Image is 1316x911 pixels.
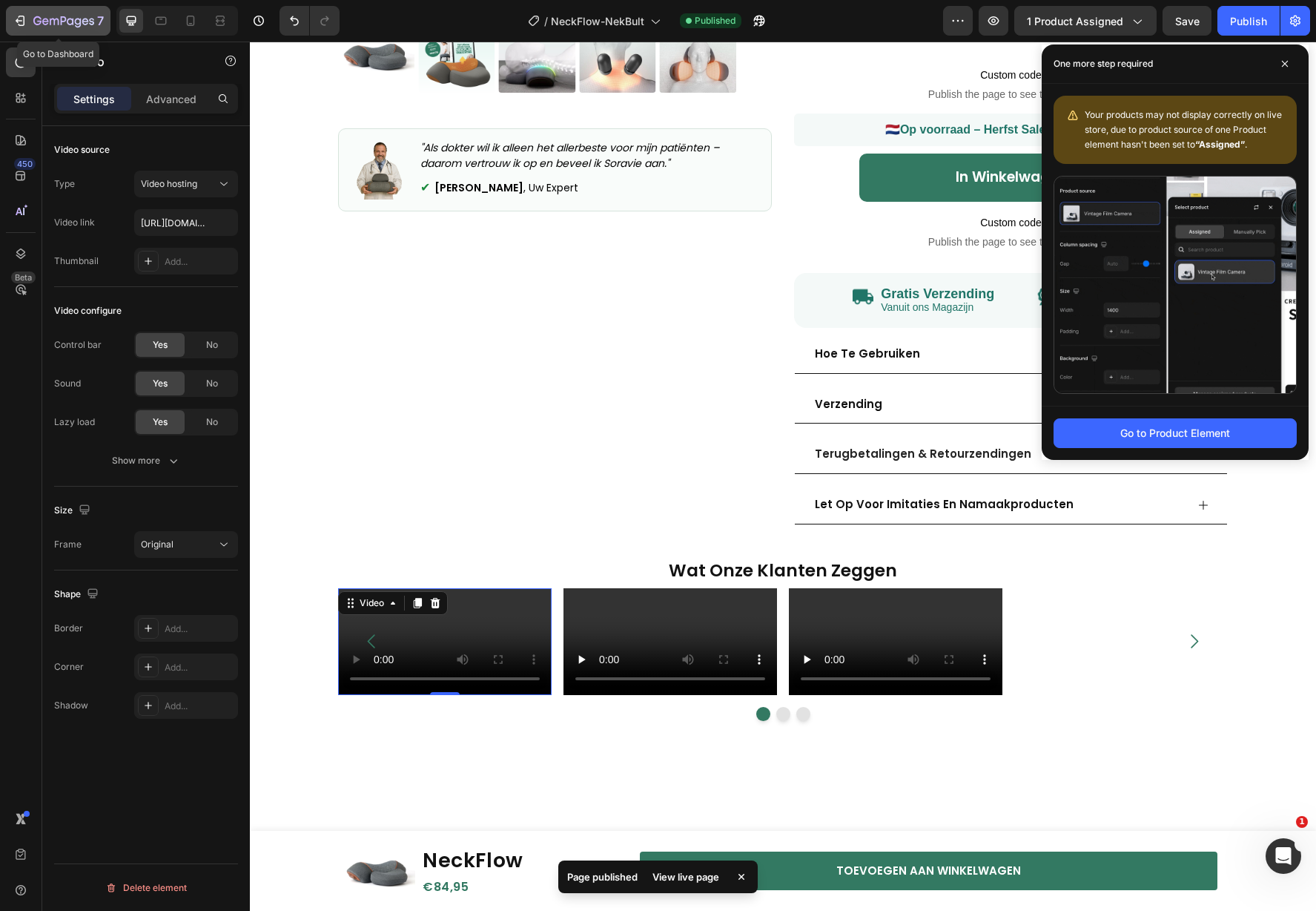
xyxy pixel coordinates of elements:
button: Dot [506,665,520,680]
button: Go to Product Element [1054,418,1297,448]
span: No [206,338,218,352]
video: Video [88,547,302,654]
div: Shadow [54,699,88,712]
div: Add... [165,255,234,269]
div: Corner [54,660,84,674]
strong: Verzending [565,355,632,370]
iframe: Design area [250,42,1316,911]
button: Original [134,531,238,558]
iframe: Intercom live chat [1266,838,1301,874]
span: Video hosting [141,178,197,189]
span: Yes [153,415,168,429]
div: Video configure [54,304,122,318]
span: No [206,377,218,390]
div: Video [107,555,137,568]
div: In Winkelwagen [706,123,817,148]
div: Lazy load [54,415,95,429]
span: Published [695,14,735,27]
p: 7 [97,12,104,30]
p: Video [72,53,198,70]
strong: 90-Dagen [814,245,919,260]
p: One more step required [1054,56,1153,71]
span: Your products may not display correctly on live store, due to product source of one Product eleme... [1085,109,1282,150]
span: Save [1175,15,1200,27]
div: €84,95 [171,835,275,856]
button: Dot [526,665,540,680]
div: Beta [11,272,36,283]
div: Delete element [105,879,187,897]
div: Go to Product Element [1120,425,1230,441]
button: Carousel Next Arrow [922,578,966,622]
button: 7 [6,6,110,36]
div: Sound [54,377,81,390]
span: Op voorraad – Herfst Sale, beperkt aantal! [650,82,887,94]
span: 1 [1296,816,1308,828]
div: Control bar [54,338,102,352]
div: 🇳🇱 [544,72,978,105]
div: Border [54,622,83,635]
strong: Gratis Verzending [631,245,744,260]
span: NeckFlow-NekBult [551,13,644,29]
button: Delete element [54,876,238,900]
strong: Terugbetalingen & Retourzendingen [565,404,781,420]
div: Add... [165,661,234,674]
button: Publish [1217,6,1280,36]
p: Settings [73,91,115,107]
span: 1 product assigned [1027,13,1123,29]
div: Type [54,177,75,191]
div: 450 [14,158,36,170]
button: Show more [54,447,238,474]
div: Show more [112,453,181,468]
button: <span style="font-size:15px;"><strong>TOEVOEGEN AAN WINKELWAGEN</strong></span> [390,810,968,849]
strong: Wat Onze Klanten Zeggen [419,517,647,541]
p: Page published [567,869,638,884]
p: Advanced [146,91,196,107]
span: Publish the page to see the content. [544,45,978,60]
span: Custom code [544,172,978,190]
div: Shape [54,585,102,605]
button: In Winkelwagen [609,112,913,159]
video: Video [314,547,527,654]
div: Add... [165,622,234,636]
div: View live page [644,866,728,887]
button: 1 product assigned [1014,6,1157,36]
div: Undo/Redo [280,6,340,36]
div: Publish [1230,13,1267,29]
button: Save [1163,6,1211,36]
span: No [206,415,218,429]
h1: NeckFlow [171,803,275,836]
span: Tevredenheidsgarantie [814,260,919,273]
button: Dot [546,665,561,680]
div: Thumbnail [54,254,99,268]
video: Video [539,547,753,654]
button: Carousel Back Arrow [100,578,144,622]
input: Insert video url here [134,209,238,236]
div: Add... [165,700,234,713]
span: Yes [153,377,168,390]
span: Publish the page to see the content. [544,193,978,208]
strong: TOEVOEGEN AAN WINKELWAGEN [586,821,771,837]
b: “Assigned” [1195,139,1245,150]
div: Size [54,501,93,521]
strong: Hoe Te Gebruiken [565,304,670,320]
span: Vanuit ons Magazijn [631,260,744,273]
div: Video link [54,216,95,229]
span: Yes [153,338,168,352]
span: Original [141,539,173,550]
strong: Let Op Voor Imitaties En Namaakproducten [565,455,824,470]
button: Video hosting [134,171,238,197]
div: Video source [54,143,110,157]
span: / [544,13,548,29]
div: Frame [54,538,82,551]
